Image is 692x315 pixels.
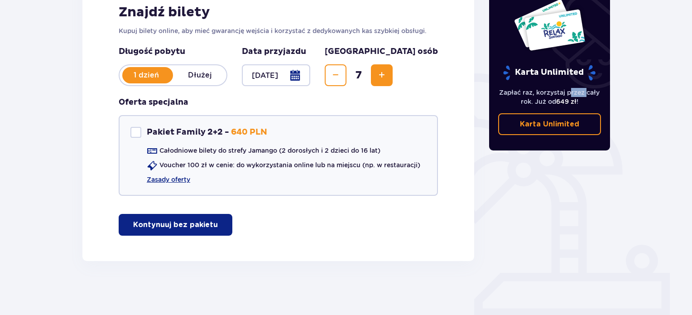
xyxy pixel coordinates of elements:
p: Zapłać raz, korzystaj przez cały rok. Już od ! [498,88,601,106]
p: Pakiet Family 2+2 - [147,127,229,138]
h2: Znajdź bilety [119,4,438,21]
p: 640 PLN [231,127,267,138]
button: Decrease [325,64,346,86]
p: Kontynuuj bez pakietu [133,220,218,230]
span: 7 [348,68,369,82]
p: 1 dzień [120,70,173,80]
p: Data przyjazdu [242,46,306,57]
p: Oferta specjalna [119,97,188,108]
span: 649 zł [556,98,577,105]
p: Całodniowe bilety do strefy Jamango (2 dorosłych i 2 dzieci do 16 lat) [159,146,380,155]
p: Karta Unlimited [520,119,579,129]
p: Karta Unlimited [502,65,596,81]
button: Kontynuuj bez pakietu [119,214,232,236]
a: Karta Unlimited [498,113,601,135]
p: Dłużej [173,70,226,80]
button: Increase [371,64,393,86]
p: [GEOGRAPHIC_DATA] osób [325,46,438,57]
p: Kupuj bilety online, aby mieć gwarancję wejścia i korzystać z dedykowanych kas szybkiej obsługi. [119,26,438,35]
p: Voucher 100 zł w cenie: do wykorzystania online lub na miejscu (np. w restauracji) [159,160,420,170]
a: Zasady oferty [147,175,190,184]
p: Długość pobytu [119,46,227,57]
